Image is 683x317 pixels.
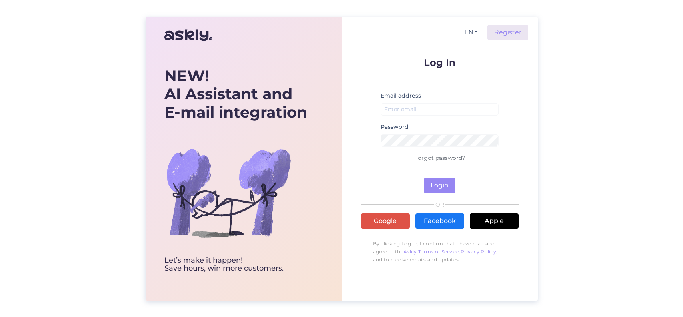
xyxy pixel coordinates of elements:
[164,66,209,85] b: NEW!
[361,236,519,268] p: By clicking Log In, I confirm that I have read and agree to the , , and to receive emails and upd...
[487,25,528,40] a: Register
[434,202,445,207] span: OR
[381,103,499,116] input: Enter email
[381,92,421,100] label: Email address
[414,154,465,161] a: Forgot password?
[415,213,464,229] a: Facebook
[424,178,455,193] button: Login
[403,249,459,255] a: Askly Terms of Service
[470,213,519,229] a: Apple
[164,257,307,273] div: Let’s make it happen! Save hours, win more customers.
[164,26,212,45] img: Askly
[381,123,409,131] label: Password
[462,26,481,38] button: EN
[461,249,496,255] a: Privacy Policy
[361,58,519,68] p: Log In
[164,67,307,122] div: AI Assistant and E-mail integration
[361,213,410,229] a: Google
[164,129,292,257] img: bg-askly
